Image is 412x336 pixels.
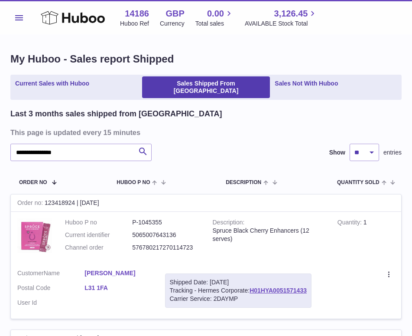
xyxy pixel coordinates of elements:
strong: GBP [165,8,184,20]
dt: Current identifier [65,231,132,239]
div: Tracking - Hermes Corporate: [165,273,311,308]
div: 123418924 | [DATE] [11,194,401,212]
span: 0.00 [207,8,224,20]
a: Current Sales with Huboo [12,76,92,98]
dd: 5065007643136 [132,231,199,239]
strong: 14186 [125,8,149,20]
a: 0.00 Total sales [195,8,234,28]
dt: Channel order [65,244,132,252]
td: 1 [331,212,401,263]
dd: 576780217270114723 [132,244,199,252]
h3: This page is updated every 15 minutes [10,128,399,137]
a: [PERSON_NAME] [84,269,152,277]
dd: P-1045355 [132,218,199,227]
a: 3,126.45 AVAILABLE Stock Total [245,8,318,28]
span: Total sales [195,20,234,28]
img: 1747668942.jpeg [17,218,52,253]
h2: Last 3 months sales shipped from [GEOGRAPHIC_DATA] [10,109,222,119]
div: Spruce Black Cherry Enhancers (12 serves) [213,227,324,243]
label: Show [329,148,345,157]
span: Description [226,180,261,185]
dt: Postal Code [17,284,84,294]
a: Sales Not With Huboo [272,76,341,98]
strong: Order no [17,199,45,208]
a: Sales Shipped From [GEOGRAPHIC_DATA] [142,76,270,98]
span: AVAILABLE Stock Total [245,20,318,28]
span: Huboo P no [117,180,150,185]
span: entries [383,148,402,157]
dt: Name [17,269,84,280]
h1: My Huboo - Sales report Shipped [10,52,402,66]
div: Huboo Ref [120,20,149,28]
span: Quantity Sold [337,180,380,185]
div: Carrier Service: 2DAYMP [170,295,307,303]
a: H01HYA0051571433 [250,287,307,294]
span: Customer [17,270,44,277]
strong: Quantity [337,219,363,228]
a: L31 1FA [84,284,152,292]
span: Order No [19,180,47,185]
strong: Description [213,219,245,228]
dt: Huboo P no [65,218,132,227]
div: Currency [160,20,185,28]
dt: User Id [17,299,84,307]
div: Shipped Date: [DATE] [170,278,307,287]
span: 3,126.45 [274,8,308,20]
